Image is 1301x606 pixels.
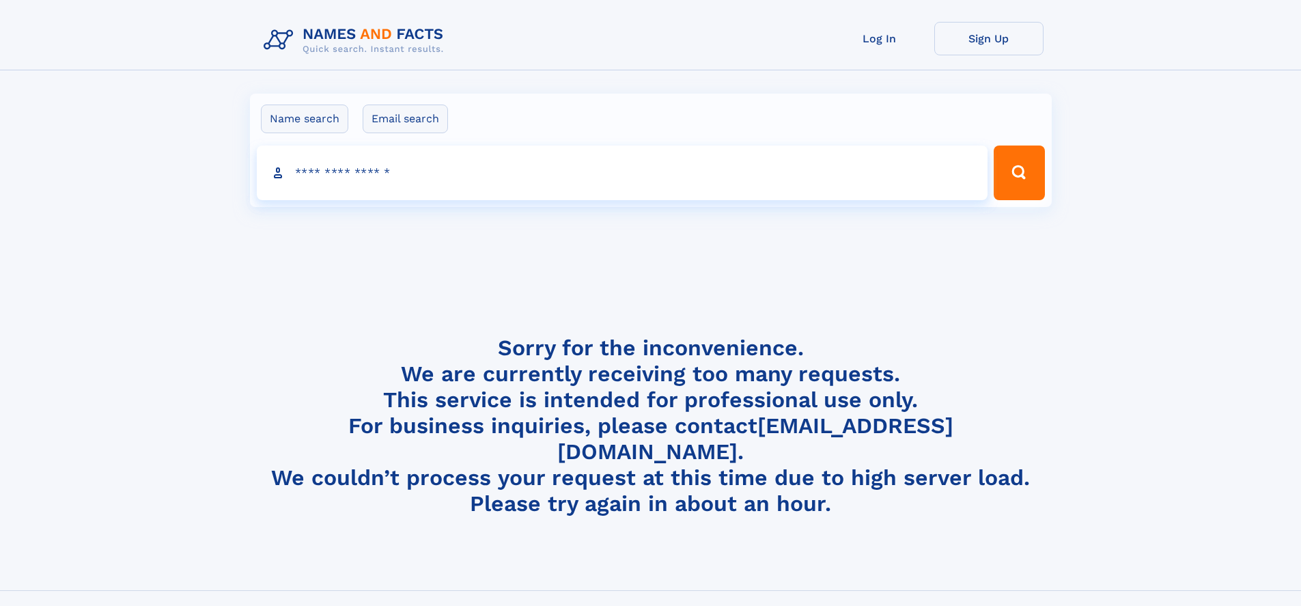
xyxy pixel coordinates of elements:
[258,22,455,59] img: Logo Names and Facts
[363,105,448,133] label: Email search
[257,146,988,200] input: search input
[934,22,1044,55] a: Sign Up
[825,22,934,55] a: Log In
[261,105,348,133] label: Name search
[258,335,1044,517] h4: Sorry for the inconvenience. We are currently receiving too many requests. This service is intend...
[557,413,953,465] a: [EMAIL_ADDRESS][DOMAIN_NAME]
[994,146,1044,200] button: Search Button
